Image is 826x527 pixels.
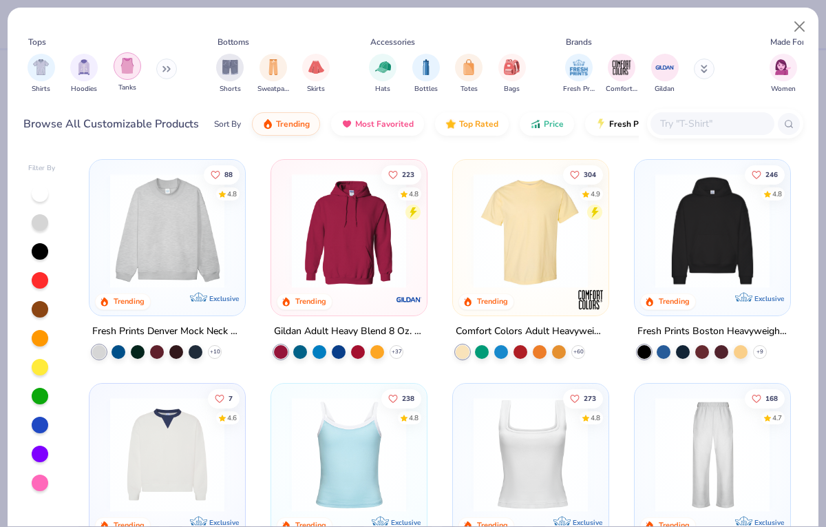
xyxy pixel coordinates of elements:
[92,323,242,340] div: Fresh Prints Denver Mock Neck Heavyweight Sweatshirt
[76,59,92,75] img: Hoodies Image
[33,59,49,75] img: Shirts Image
[229,395,233,402] span: 7
[252,112,320,136] button: Trending
[460,84,478,94] span: Totes
[459,118,498,130] span: Top Rated
[375,84,390,94] span: Hats
[745,165,785,184] button: Like
[566,36,592,48] div: Brands
[381,389,421,408] button: Like
[606,84,637,94] span: Comfort Colors
[577,286,604,313] img: Comfort Colors logo
[23,116,199,132] div: Browse All Customizable Products
[218,36,249,48] div: Bottoms
[118,83,136,93] span: Tanks
[648,397,776,512] img: df5250ff-6f61-4206-a12c-24931b20f13c
[591,413,600,423] div: 4.8
[573,517,602,526] span: Exclusive
[467,174,595,288] img: 029b8af0-80e6-406f-9fdc-fdf898547912
[307,84,325,94] span: Skirts
[745,389,785,408] button: Like
[257,54,289,94] button: filter button
[563,54,595,94] button: filter button
[262,118,273,130] img: trending.gif
[409,413,419,423] div: 4.8
[569,57,589,78] img: Fresh Prints Image
[266,59,281,75] img: Sweatpants Image
[563,389,603,408] button: Like
[520,112,574,136] button: Price
[770,54,797,94] div: filter for Women
[412,54,440,94] div: filter for Bottles
[584,395,596,402] span: 273
[28,54,55,94] div: filter for Shirts
[222,59,238,75] img: Shorts Image
[209,389,240,408] button: Like
[369,54,396,94] div: filter for Hats
[402,395,414,402] span: 238
[70,54,98,94] div: filter for Hoodies
[120,58,135,74] img: Tanks Image
[341,118,352,130] img: most_fav.gif
[274,323,424,340] div: Gildan Adult Heavy Blend 8 Oz. 50/50 Hooded Sweatshirt
[391,517,421,526] span: Exclusive
[651,54,679,94] div: filter for Gildan
[392,348,402,356] span: + 37
[765,395,778,402] span: 168
[216,54,244,94] button: filter button
[355,118,414,130] span: Most Favorited
[585,112,744,136] button: Fresh Prints Flash
[204,165,240,184] button: Like
[70,54,98,94] button: filter button
[114,54,141,94] button: filter button
[648,174,776,288] img: 91acfc32-fd48-4d6b-bdad-a4c1a30ac3fc
[381,165,421,184] button: Like
[770,54,797,94] button: filter button
[414,84,438,94] span: Bottles
[606,54,637,94] button: filter button
[225,171,233,178] span: 88
[563,165,603,184] button: Like
[455,54,483,94] button: filter button
[573,348,583,356] span: + 60
[210,348,220,356] span: + 10
[754,517,783,526] span: Exclusive
[756,348,763,356] span: + 9
[369,54,396,94] button: filter button
[257,84,289,94] span: Sweatpants
[591,189,600,199] div: 4.9
[220,84,241,94] span: Shorts
[228,413,237,423] div: 4.6
[772,189,782,199] div: 4.8
[419,59,434,75] img: Bottles Image
[609,118,680,130] span: Fresh Prints Flash
[455,54,483,94] div: filter for Totes
[412,54,440,94] button: filter button
[498,54,526,94] div: filter for Bags
[563,84,595,94] span: Fresh Prints
[595,118,606,130] img: flash.gif
[209,517,239,526] span: Exclusive
[606,54,637,94] div: filter for Comfort Colors
[467,397,595,512] img: 94a2aa95-cd2b-4983-969b-ecd512716e9a
[461,59,476,75] img: Totes Image
[498,54,526,94] button: filter button
[228,189,237,199] div: 4.8
[285,174,413,288] img: 01756b78-01f6-4cc6-8d8a-3c30c1a0c8ac
[331,112,424,136] button: Most Favorited
[456,323,606,340] div: Comfort Colors Adult Heavyweight T-Shirt
[563,54,595,94] div: filter for Fresh Prints
[28,54,55,94] button: filter button
[28,36,46,48] div: Tops
[402,171,414,178] span: 223
[103,397,231,512] img: 3abb6cdb-110e-4e18-92a0-dbcd4e53f056
[504,84,520,94] span: Bags
[103,174,231,288] img: f5d85501-0dbb-4ee4-b115-c08fa3845d83
[754,294,783,303] span: Exclusive
[285,397,413,512] img: a25d9891-da96-49f3-a35e-76288174bf3a
[637,323,787,340] div: Fresh Prints Boston Heavyweight Hoodie
[651,54,679,94] button: filter button
[302,54,330,94] button: filter button
[375,59,391,75] img: Hats Image
[655,57,675,78] img: Gildan Image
